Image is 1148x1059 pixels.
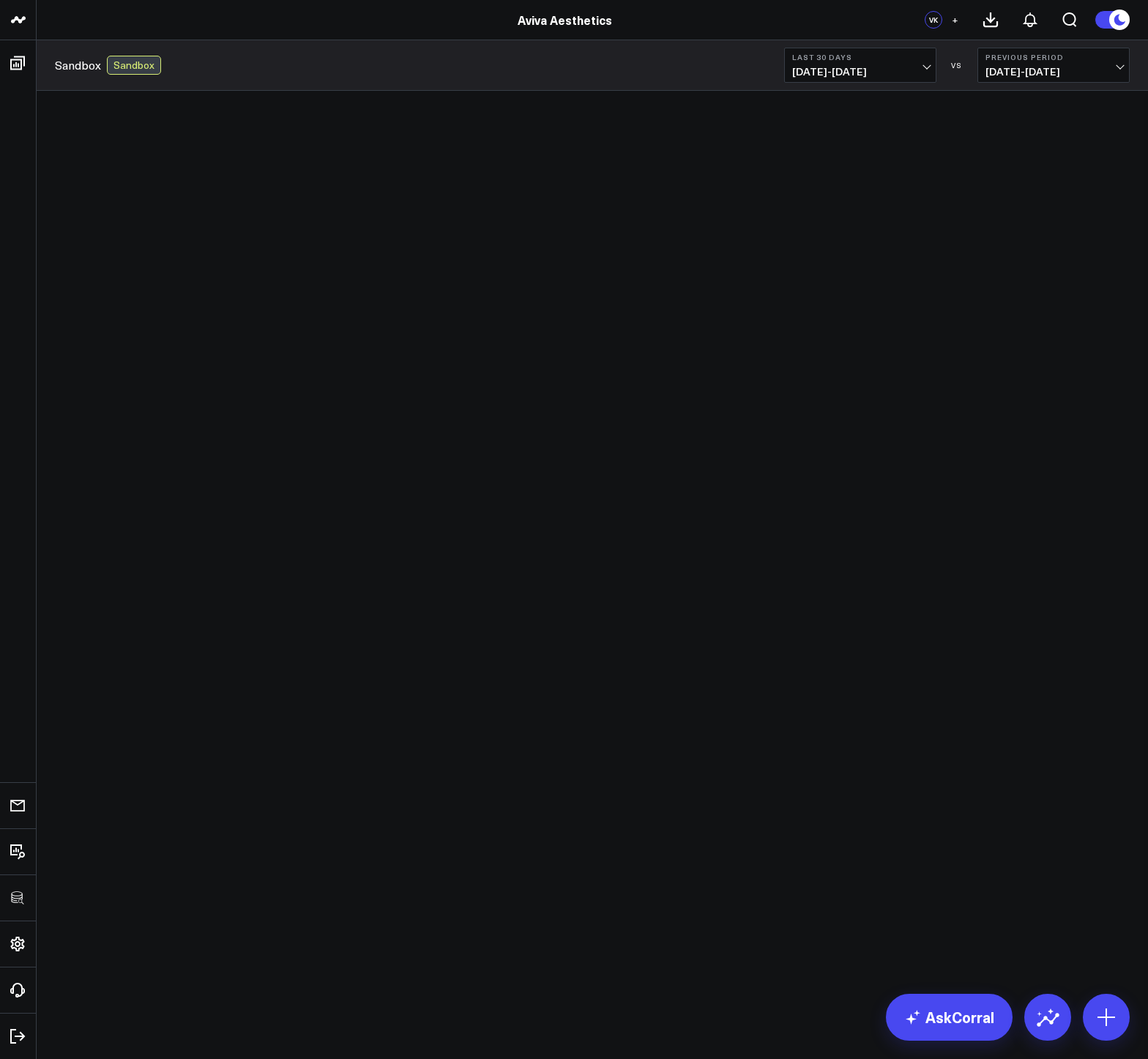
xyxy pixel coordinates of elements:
div: Sandbox [107,56,161,75]
button: Previous Period[DATE]-[DATE] [977,48,1130,83]
button: + [946,11,963,29]
div: VK [925,11,942,29]
span: [DATE] - [DATE] [792,66,928,78]
span: [DATE] - [DATE] [985,66,1122,78]
button: Last 30 Days[DATE]-[DATE] [784,48,936,83]
b: Previous Period [985,53,1122,62]
a: AskCorral [886,994,1013,1041]
a: Aviva Aesthetics [518,12,612,28]
b: Last 30 Days [792,53,928,62]
a: Sandbox [55,57,101,73]
div: VS [944,61,970,70]
span: + [952,15,958,25]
